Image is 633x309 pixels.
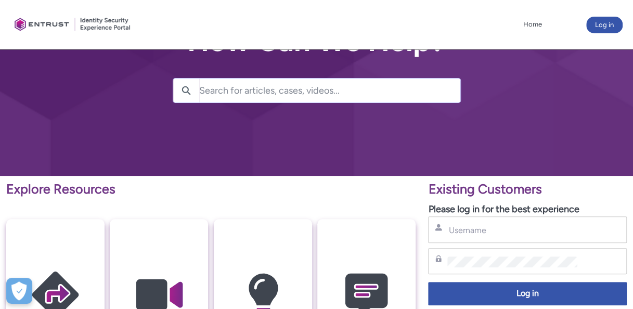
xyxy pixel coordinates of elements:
p: Explore Resources [6,179,416,199]
a: Home [521,17,545,32]
input: Username [447,225,577,236]
p: Please log in for the best experience [428,202,627,216]
h2: How Can We Help? [173,25,461,57]
input: Search for articles, cases, videos... [199,79,460,102]
span: Log in [435,288,620,300]
button: Open Preferences [6,278,32,304]
p: Existing Customers [428,179,627,199]
button: Log in [586,17,623,33]
div: Cookie Preferences [6,278,32,304]
button: Log in [428,282,627,305]
button: Search [173,79,199,102]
